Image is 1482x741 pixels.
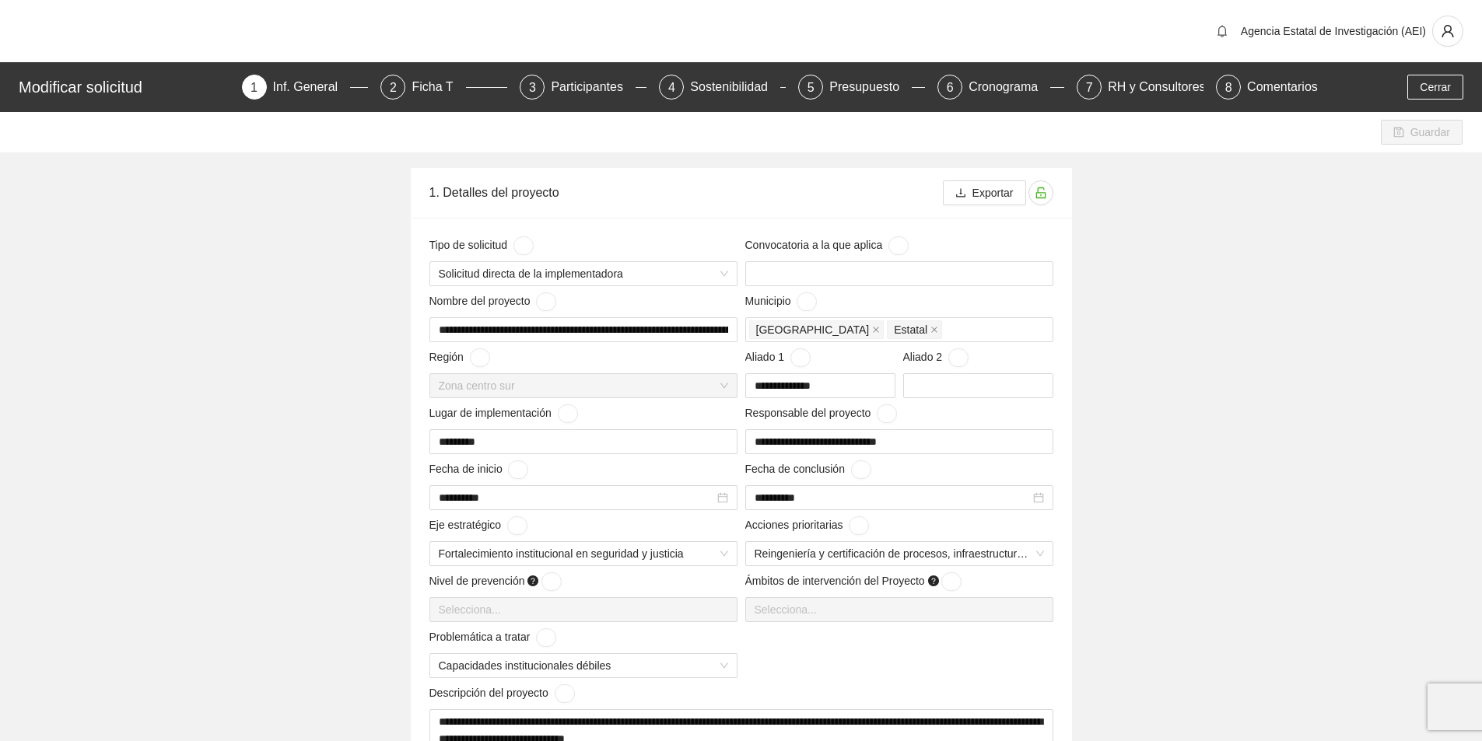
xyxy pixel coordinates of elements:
[690,75,780,100] div: Sostenibilidad
[429,292,557,311] span: Nombre del proyecto
[251,81,258,94] span: 1
[937,75,1064,100] div: 6Cronograma
[972,184,1014,201] span: Exportar
[745,292,818,311] span: Municipio
[1028,180,1053,205] button: unlock
[1029,187,1053,199] span: unlock
[872,326,880,334] span: close
[798,75,925,100] div: 5Presupuesto
[797,292,817,311] button: Municipio
[439,542,728,565] span: Fortalecimiento institucional en seguridad y justicia
[555,684,575,703] button: Descripción del proyecto
[429,684,575,703] span: Descripción del proyecto
[851,460,871,479] button: Fecha de conclusión
[439,654,728,677] span: Capacidades institucionales débiles
[668,81,675,94] span: 4
[1381,120,1463,145] button: saveGuardar
[1241,25,1426,37] span: Agencia Estatal de Investigación (AEI)
[887,320,942,339] span: Estatal
[808,81,815,94] span: 5
[513,236,534,255] button: Tipo de solicitud
[529,81,536,94] span: 3
[390,81,397,94] span: 2
[1433,24,1463,38] span: user
[1086,81,1093,94] span: 7
[536,292,556,311] button: Nombre del proyecto
[755,542,1044,565] span: Reingeniería y certificación de procesos, infraestructura y modernización tecnológica en segurida...
[877,404,897,423] button: Responsable del proyecto
[745,348,811,367] span: Aliado 1
[849,516,869,535] button: Acciones prioritarias
[1432,16,1463,47] button: user
[439,262,728,285] span: Solicitud directa de la implementadora
[903,348,969,367] span: Aliado 2
[273,75,351,100] div: Inf. General
[930,326,938,334] span: close
[948,348,969,367] button: Aliado 2
[380,75,507,100] div: 2Ficha T
[943,180,1026,205] button: downloadExportar
[242,75,369,100] div: 1Inf. General
[508,460,528,479] button: Fecha de inicio
[558,404,578,423] button: Lugar de implementación
[527,575,538,586] span: question-circle
[429,348,490,367] span: Región
[412,75,465,100] div: Ficha T
[969,75,1050,100] div: Cronograma
[829,75,912,100] div: Presupuesto
[928,575,939,586] span: question-circle
[429,460,529,479] span: Fecha de inicio
[1247,75,1318,100] div: Comentarios
[659,75,786,100] div: 4Sostenibilidad
[1420,79,1451,96] span: Cerrar
[429,572,562,591] span: Nivel de prevención
[745,404,898,423] span: Responsable del proyecto
[541,572,562,591] button: Nivel de prevención question-circle
[1407,75,1463,100] button: Cerrar
[790,348,811,367] button: Aliado 1
[507,516,527,535] button: Eje estratégico
[551,75,636,100] div: Participantes
[1216,75,1318,100] div: 8Comentarios
[1225,81,1232,94] span: 8
[429,404,578,423] span: Lugar de implementación
[19,75,233,100] div: Modificar solicitud
[955,187,966,200] span: download
[1210,25,1234,37] span: bell
[941,572,962,591] button: Ámbitos de intervención del Proyecto question-circle
[947,81,954,94] span: 6
[745,516,870,535] span: Acciones prioritarias
[745,572,962,591] span: Ámbitos de intervención del Proyecto
[745,460,871,479] span: Fecha de conclusión
[1077,75,1203,100] div: 7RH y Consultores
[520,75,646,100] div: 3Participantes
[894,321,927,338] span: Estatal
[749,320,885,339] span: Chihuahua
[429,236,534,255] span: Tipo de solicitud
[536,628,556,647] button: Problemática a tratar
[439,374,728,397] span: Zona centro sur
[429,516,527,535] span: Eje estratégico
[756,321,870,338] span: [GEOGRAPHIC_DATA]
[888,236,909,255] button: Convocatoria a la que aplica
[429,628,557,647] span: Problemática a tratar
[1108,75,1217,100] div: RH y Consultores
[470,348,490,367] button: Región
[745,236,909,255] span: Convocatoria a la que aplica
[429,170,943,215] div: 1. Detalles del proyecto
[1210,19,1235,44] button: bell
